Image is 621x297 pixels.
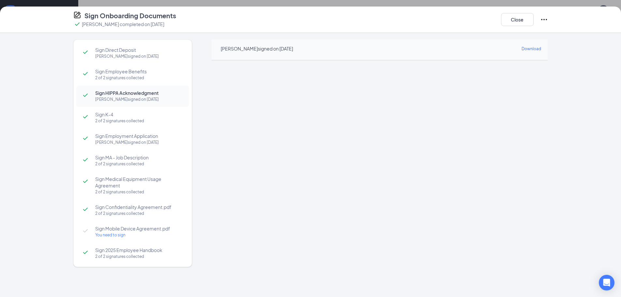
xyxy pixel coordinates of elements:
span: Sign MA - Job Description [95,154,183,161]
span: Download [522,46,541,51]
div: [PERSON_NAME] signed on [DATE] [95,96,183,103]
iframe: Sign HIPPA Acknowledgment [212,60,548,287]
svg: Checkmark [81,248,89,256]
div: [PERSON_NAME] signed on [DATE] [221,45,293,52]
span: Sign Mobile Device Agreement.pdf [95,225,183,232]
a: Download [522,45,541,52]
svg: Checkmark [73,20,81,28]
svg: Checkmark [81,70,89,78]
div: [PERSON_NAME] signed on [DATE] [95,53,183,60]
span: Sign 2025 Employee Handbook [95,247,183,253]
div: You need to sign [95,232,183,238]
svg: Checkmark [81,177,89,185]
div: 2 of 2 signatures collected [95,210,183,217]
div: Open Intercom Messenger [599,275,614,290]
div: [PERSON_NAME] signed on [DATE] [95,139,183,146]
svg: Checkmark [81,156,89,164]
div: 2 of 2 signatures collected [95,189,183,195]
span: Sign Direct Deposit [95,47,183,53]
svg: Checkmark [81,227,89,235]
svg: Checkmark [81,113,89,121]
svg: Checkmark [81,205,89,213]
div: 2 of 2 signatures collected [95,75,183,81]
svg: Checkmark [81,48,89,56]
svg: Ellipses [540,16,548,23]
span: Sign Confidentiality Agreement.pdf [95,204,183,210]
svg: CompanyDocumentIcon [73,11,81,19]
span: Sign HIPPA Acknowledgment [95,90,183,96]
div: 2 of 2 signatures collected [95,161,183,167]
button: Close [501,13,534,26]
div: 2 of 2 signatures collected [95,253,183,260]
span: Sign Employment Application [95,133,183,139]
h4: Sign Onboarding Documents [84,11,176,20]
svg: Checkmark [81,91,89,99]
span: Sign K-4 [95,111,183,118]
p: [PERSON_NAME] completed on [DATE] [82,21,164,27]
svg: Checkmark [81,134,89,142]
div: 2 of 2 signatures collected [95,118,183,124]
span: Sign Employee Benefits [95,68,183,75]
span: Sign Medical Equipment Usage Agreement [95,176,183,189]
